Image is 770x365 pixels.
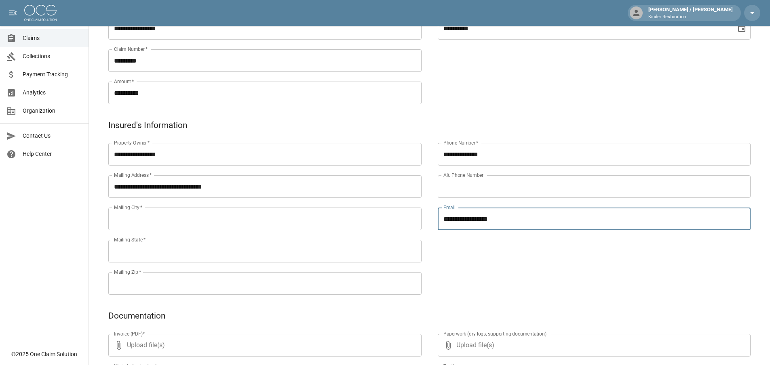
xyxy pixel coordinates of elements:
[11,350,77,358] div: © 2025 One Claim Solution
[456,334,729,357] span: Upload file(s)
[443,172,483,178] label: Alt. Phone Number
[443,139,478,146] label: Phone Number
[127,334,400,357] span: Upload file(s)
[114,172,152,178] label: Mailing Address
[23,70,82,79] span: Payment Tracking
[114,204,143,211] label: Mailing City
[114,139,150,146] label: Property Owner
[443,204,456,211] label: Email
[114,330,145,337] label: Invoice (PDF)*
[5,5,21,21] button: open drawer
[443,330,546,337] label: Paperwork (dry logs, supporting documentation)
[23,107,82,115] span: Organization
[734,20,750,36] button: Choose date, selected date is Jun 18, 2025
[114,46,148,52] label: Claim Number
[114,269,141,275] label: Mailing Zip
[23,52,82,61] span: Collections
[645,6,736,20] div: [PERSON_NAME] / [PERSON_NAME]
[23,88,82,97] span: Analytics
[23,150,82,158] span: Help Center
[23,132,82,140] span: Contact Us
[24,5,57,21] img: ocs-logo-white-transparent.png
[114,236,146,243] label: Mailing State
[114,78,134,85] label: Amount
[648,14,733,21] p: Kinder Restoration
[23,34,82,42] span: Claims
